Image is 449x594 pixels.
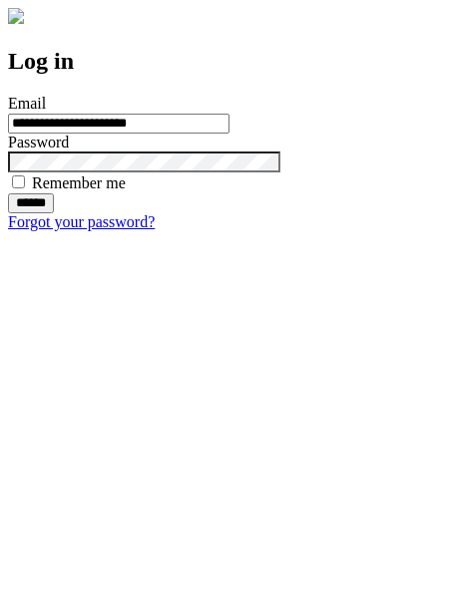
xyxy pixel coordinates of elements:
label: Email [8,95,46,112]
label: Password [8,134,69,150]
h2: Log in [8,48,441,75]
a: Forgot your password? [8,213,155,230]
label: Remember me [32,174,126,191]
img: logo-4e3dc11c47720685a147b03b5a06dd966a58ff35d612b21f08c02c0306f2b779.png [8,8,24,24]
